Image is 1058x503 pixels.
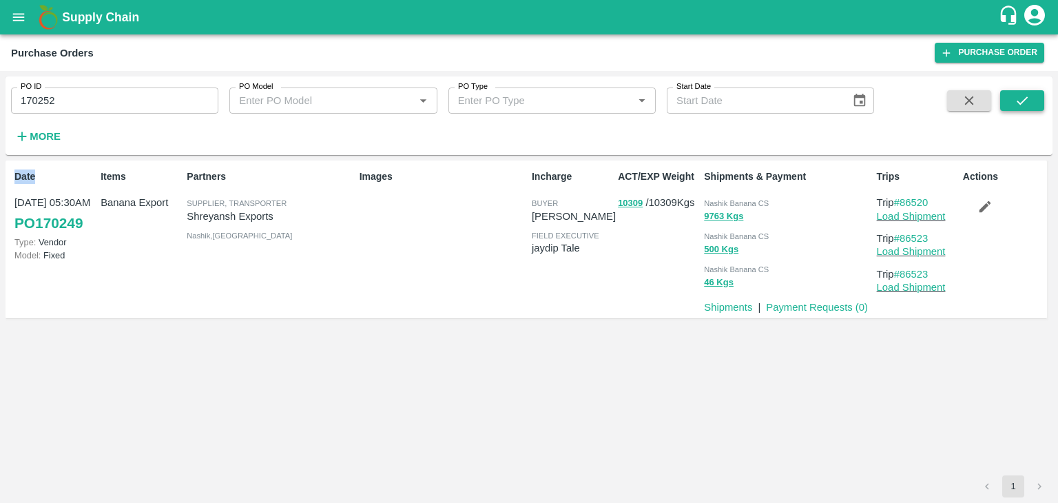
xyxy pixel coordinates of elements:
[1022,3,1047,32] div: account of current user
[618,195,698,211] p: / 10309 Kgs
[21,81,41,92] label: PO ID
[935,43,1044,63] a: Purchase Order
[704,302,752,313] a: Shipments
[532,170,612,184] p: Incharge
[14,237,36,247] span: Type:
[704,170,871,184] p: Shipments & Payment
[187,209,353,224] p: Shreyansh Exports
[704,242,738,258] button: 500 Kgs
[11,88,218,114] input: Enter PO ID
[532,232,599,240] span: field executive
[34,3,62,31] img: logo
[877,267,957,282] p: Trip
[667,88,841,114] input: Start Date
[752,294,760,315] div: |
[30,131,61,142] strong: More
[963,170,1044,184] p: Actions
[14,170,95,184] p: Date
[532,199,558,207] span: buyer
[894,197,929,208] a: #86520
[894,233,929,244] a: #86523
[239,81,273,92] label: PO Model
[704,209,743,225] button: 9763 Kgs
[676,81,711,92] label: Start Date
[3,1,34,33] button: open drawer
[14,236,95,249] p: Vendor
[894,269,929,280] a: #86523
[14,249,95,262] p: Fixed
[234,92,392,110] input: Enter PO Model
[101,170,181,184] p: Items
[704,199,769,207] span: Nashik Banana CS
[618,170,698,184] p: ACT/EXP Weight
[618,196,643,212] button: 10309
[766,302,868,313] a: Payment Requests (0)
[704,275,734,291] button: 46 Kgs
[14,250,41,260] span: Model:
[877,170,957,184] p: Trips
[877,282,946,293] a: Load Shipment
[877,231,957,246] p: Trip
[704,265,769,274] span: Nashik Banana CS
[187,170,353,184] p: Partners
[14,211,83,236] a: PO170249
[453,92,611,110] input: Enter PO Type
[187,199,287,207] span: Supplier, Transporter
[187,232,292,240] span: Nashik , [GEOGRAPHIC_DATA]
[877,195,957,210] p: Trip
[101,195,181,210] p: Banana Export
[14,195,95,210] p: [DATE] 05:30AM
[974,475,1052,497] nav: pagination navigation
[458,81,488,92] label: PO Type
[532,209,616,224] p: [PERSON_NAME]
[414,92,432,110] button: Open
[1002,475,1024,497] button: page 1
[704,232,769,240] span: Nashik Banana CS
[62,8,998,27] a: Supply Chain
[360,170,526,184] p: Images
[877,211,946,222] a: Load Shipment
[998,5,1022,30] div: customer-support
[11,125,64,148] button: More
[532,240,612,256] p: jaydip Tale
[877,246,946,257] a: Load Shipment
[11,44,94,62] div: Purchase Orders
[847,88,873,114] button: Choose date
[62,10,139,24] b: Supply Chain
[633,92,651,110] button: Open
